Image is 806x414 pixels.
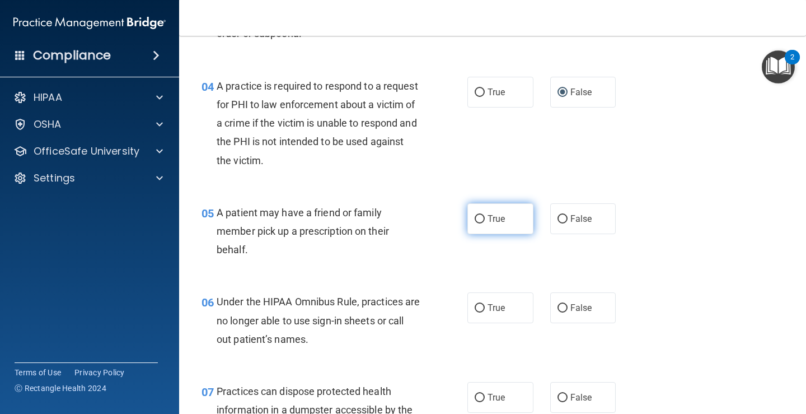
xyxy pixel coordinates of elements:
[790,57,794,72] div: 2
[570,303,592,313] span: False
[33,48,111,63] h4: Compliance
[217,80,418,166] span: A practice is required to respond to a request for PHI to law enforcement about a victim of a cri...
[488,213,505,224] span: True
[557,394,568,402] input: False
[201,207,214,220] span: 05
[488,392,505,403] span: True
[13,91,163,104] a: HIPAA
[488,303,505,313] span: True
[557,89,568,97] input: False
[34,91,62,104] p: HIPAA
[13,145,163,158] a: OfficeSafe University
[475,215,485,224] input: True
[570,213,592,224] span: False
[612,335,793,380] iframe: Drift Widget Chat Controller
[557,215,568,224] input: False
[217,296,420,345] span: Under the HIPAA Omnibus Rule, practices are no longer able to use sign-in sheets or call out pati...
[13,118,163,131] a: OSHA
[762,50,795,83] button: Open Resource Center, 2 new notifications
[13,12,166,34] img: PMB logo
[15,383,106,394] span: Ⓒ Rectangle Health 2024
[570,87,592,97] span: False
[15,367,61,378] a: Terms of Use
[475,304,485,313] input: True
[201,296,214,309] span: 06
[557,304,568,313] input: False
[488,87,505,97] span: True
[475,89,485,97] input: True
[570,392,592,403] span: False
[34,171,75,185] p: Settings
[34,118,62,131] p: OSHA
[217,207,389,255] span: A patient may have a friend or family member pick up a prescription on their behalf.
[201,80,214,94] span: 04
[13,171,163,185] a: Settings
[34,145,139,158] p: OfficeSafe University
[74,367,125,378] a: Privacy Policy
[201,385,214,399] span: 07
[475,394,485,402] input: True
